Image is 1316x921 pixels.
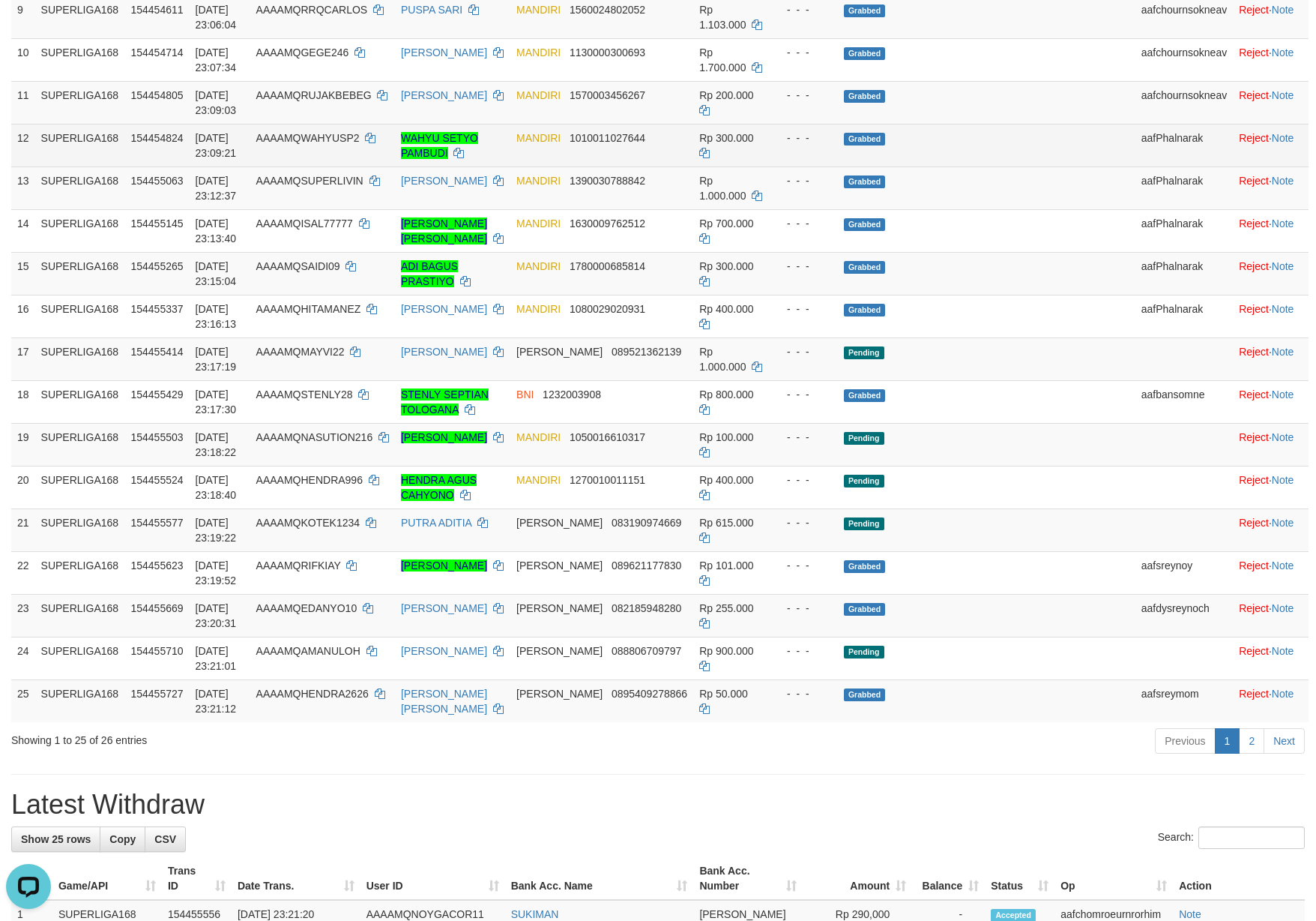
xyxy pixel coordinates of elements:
a: Reject [1239,4,1269,16]
a: Note [1272,645,1294,657]
span: Grabbed [844,688,886,701]
td: · [1233,380,1309,423]
a: Note [1179,908,1201,920]
span: Rp 200.000 [699,89,753,101]
span: [DATE] 23:12:37 [196,175,237,202]
div: - - - [775,88,832,103]
a: Reject [1239,46,1269,58]
a: Note [1272,89,1294,101]
a: [PERSON_NAME] [401,645,487,657]
span: Grabbed [844,175,886,188]
span: 154455524 [130,474,183,486]
a: [PERSON_NAME] [401,46,487,58]
span: AAAAMQSUPERLIVIN [256,175,363,187]
span: Grabbed [844,218,886,231]
a: SUKIMAN [511,908,559,920]
span: [DATE] 23:17:30 [196,388,237,415]
td: · [1233,337,1309,380]
div: - - - [775,387,832,402]
span: [PERSON_NAME] [516,602,603,614]
a: [PERSON_NAME] [401,602,487,614]
span: Rp 615.000 [699,517,753,529]
span: 154454611 [130,4,183,16]
a: [PERSON_NAME] [401,89,487,101]
td: 13 [11,166,35,209]
th: Balance: activate to sort column ascending [912,857,985,900]
span: Rp 400.000 [699,474,753,486]
div: - - - [775,130,832,145]
span: [DATE] 23:09:21 [196,132,237,159]
span: Rp 255.000 [699,602,753,614]
span: AAAAMQNASUTION216 [256,431,373,443]
a: Reject [1239,431,1269,443]
td: aafPhalnarak [1135,209,1233,252]
a: [PERSON_NAME] [401,303,487,315]
td: · [1233,166,1309,209]
span: [PERSON_NAME] [699,908,785,920]
span: Copy 1130000300693 to clipboard [570,46,645,58]
div: - - - [775,686,832,701]
td: aafsreynoy [1135,551,1233,594]
span: Copy 089521362139 to clipboard [612,346,681,358]
span: 154455414 [130,346,183,358]
a: Note [1272,431,1294,443]
td: SUPERLIGA168 [35,679,125,722]
span: AAAAMQHENDRA996 [256,474,363,486]
span: 154455577 [130,517,183,529]
span: Show 25 rows [21,833,91,845]
td: SUPERLIGA168 [35,81,125,124]
a: [PERSON_NAME] [401,175,487,187]
span: Pending [844,346,884,359]
span: Copy 1390030788842 to clipboard [570,175,645,187]
td: SUPERLIGA168 [35,124,125,166]
span: AAAAMQAMANULOH [256,645,360,657]
th: Trans ID: activate to sort column ascending [162,857,232,900]
span: 154455063 [130,175,183,187]
a: [PERSON_NAME] [PERSON_NAME] [401,217,487,244]
td: aafPhalnarak [1135,124,1233,166]
a: Note [1272,346,1294,358]
div: - - - [775,558,832,573]
td: SUPERLIGA168 [35,466,125,508]
span: Grabbed [844,304,886,316]
span: 154455669 [130,602,183,614]
span: [DATE] 23:18:22 [196,431,237,458]
th: Amount: activate to sort column ascending [803,857,912,900]
td: aafPhalnarak [1135,166,1233,209]
td: SUPERLIGA168 [35,551,125,594]
a: CSV [145,826,186,852]
span: MANDIRI [516,217,561,229]
div: - - - [775,601,832,616]
td: SUPERLIGA168 [35,209,125,252]
span: Rp 300.000 [699,260,753,272]
span: Copy [109,833,136,845]
span: MANDIRI [516,175,561,187]
th: Action [1173,857,1305,900]
span: [DATE] 23:21:01 [196,645,237,672]
td: SUPERLIGA168 [35,637,125,679]
th: Game/API: activate to sort column ascending [52,857,162,900]
a: [PERSON_NAME] [401,431,487,443]
a: Reject [1239,217,1269,229]
span: [DATE] 23:15:04 [196,260,237,287]
span: Rp 100.000 [699,431,753,443]
div: - - - [775,2,832,17]
div: - - - [775,259,832,274]
span: [PERSON_NAME] [516,645,603,657]
span: Copy 1050016610317 to clipboard [570,431,645,443]
span: AAAAMQISAL77777 [256,217,353,229]
a: Reject [1239,388,1269,400]
span: Rp 1.103.000 [699,4,746,31]
a: Next [1264,728,1305,754]
span: 154454805 [130,89,183,101]
span: AAAAMQHITAMANEZ [256,303,361,315]
span: Copy 083190974669 to clipboard [612,517,681,529]
td: · [1233,508,1309,551]
a: 2 [1239,728,1264,754]
a: Reject [1239,303,1269,315]
span: Pending [844,475,884,487]
td: SUPERLIGA168 [35,295,125,337]
a: Note [1272,602,1294,614]
span: AAAAMQRIFKIAY [256,559,341,571]
td: 17 [11,337,35,380]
